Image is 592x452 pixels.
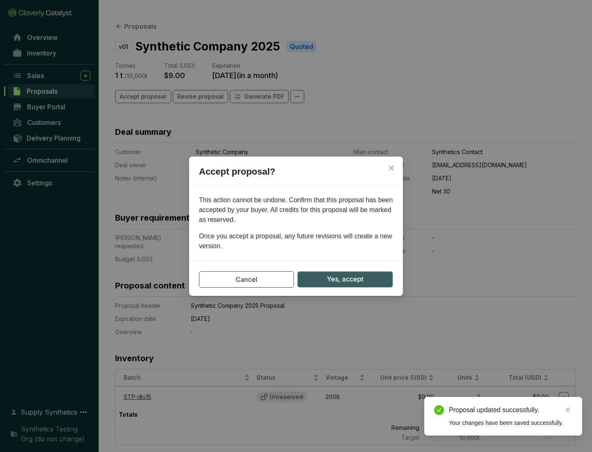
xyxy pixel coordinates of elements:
[388,165,395,171] span: close
[449,418,572,427] div: Your changes have been saved successfully.
[565,407,571,413] span: close
[199,271,294,288] button: Cancel
[199,231,393,251] p: Once you accept a proposal, any future revisions will create a new version.
[189,165,403,185] h2: Accept proposal?
[385,165,398,171] span: Close
[449,405,572,415] div: Proposal updated successfully.
[434,405,444,415] span: check-circle
[236,274,257,284] span: Cancel
[297,271,393,288] button: Yes, accept
[563,405,572,414] a: Close
[199,195,393,225] p: This action cannot be undone. Confirm that this proposal has been accepted by your buyer. All cre...
[385,161,398,175] button: Close
[327,274,363,284] span: Yes, accept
